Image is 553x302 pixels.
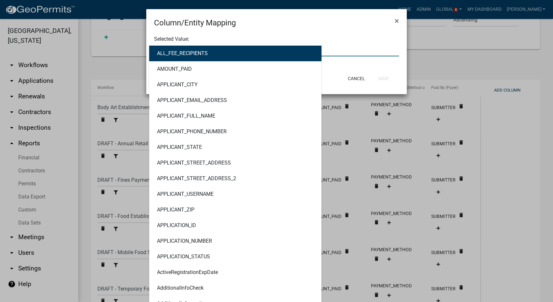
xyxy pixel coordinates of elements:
ngb-highlight: AMOUNT_PAID [157,66,192,72]
button: Save [373,73,394,84]
span: Selected Value: [154,36,189,42]
ngb-highlight: APPLICANT_ZIP [157,207,194,212]
ngb-highlight: APPLICANT_USERNAME [157,192,214,197]
span: × [395,16,399,25]
ngb-highlight: APPLICANT_EMAIL_ADDRESS [157,98,227,103]
ngb-highlight: AdditionalInfoCheck [157,285,204,291]
ngb-highlight: APPLICANT_CITY [157,82,198,87]
ngb-highlight: APPLICATION_NUMBER [157,238,212,244]
ngb-highlight: APPLICANT_FULL_NAME [157,113,215,119]
h4: Column/Entity Mapping [154,17,236,29]
ngb-highlight: APPLICANT_PHONE_NUMBER [157,129,227,134]
wm-data-entity-autocomplete: Mapping Entity [154,35,399,56]
ngb-highlight: APPLICANT_STREET_ADDRESS_2 [157,176,236,181]
button: Close [390,12,404,30]
ngb-highlight: ActiveRegistrationExpDate [157,270,218,275]
ngb-highlight: APPLICANT_STATE [157,145,202,150]
ngb-highlight: APPLICATION_STATUS [157,254,210,259]
button: Cancel [343,73,370,84]
ngb-highlight: ALL_FEE_RECIPIENTS [157,51,208,56]
ngb-highlight: APPLICANT_STREET_ADDRESS [157,160,231,165]
ngb-highlight: APPLICATION_ID [157,223,196,228]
